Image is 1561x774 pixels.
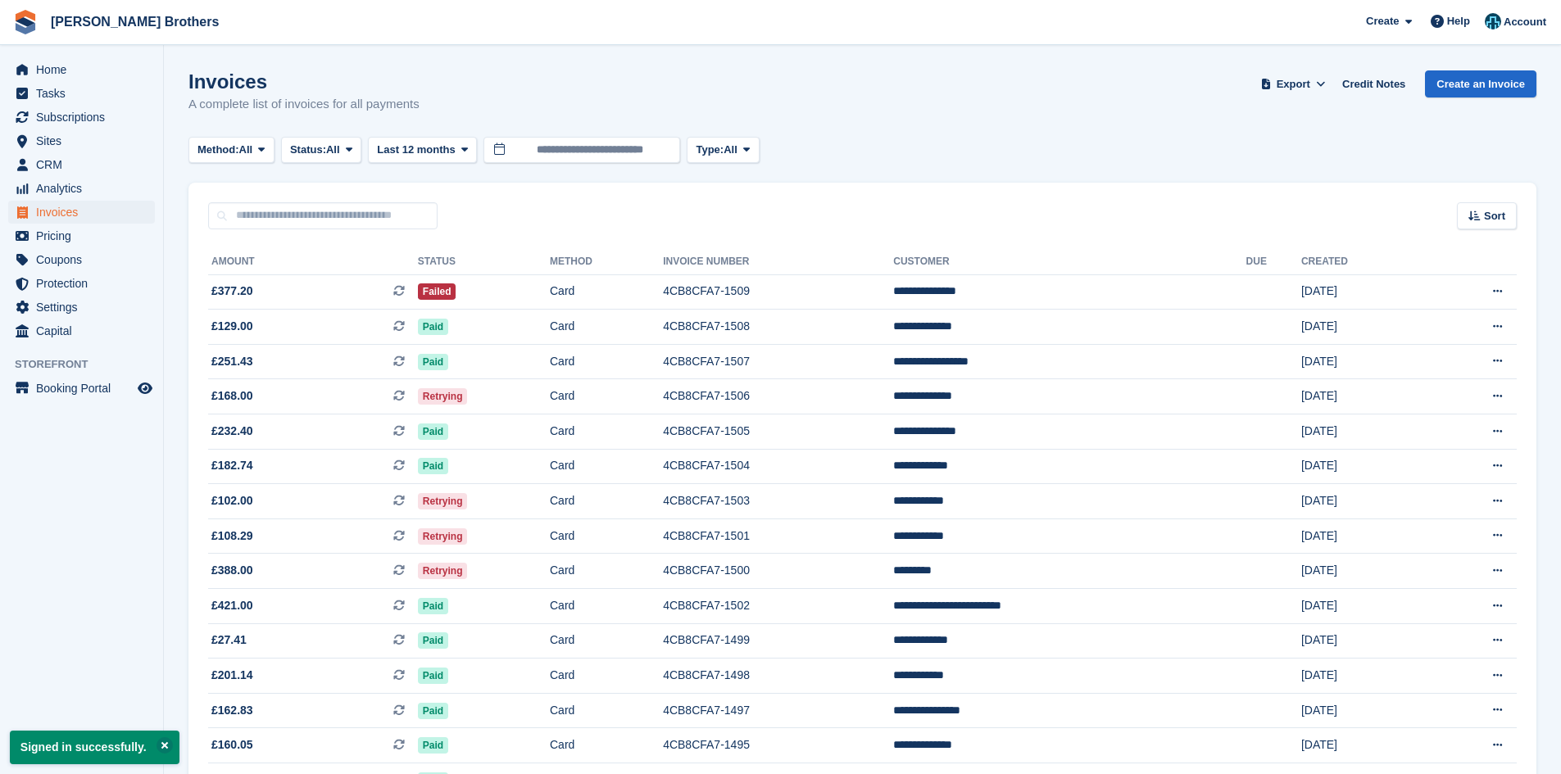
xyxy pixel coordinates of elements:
td: 4CB8CFA7-1495 [663,728,893,763]
td: 4CB8CFA7-1503 [663,484,893,519]
td: Card [550,589,663,624]
button: Export [1257,70,1329,97]
td: Card [550,554,663,589]
td: 4CB8CFA7-1500 [663,554,893,589]
td: [DATE] [1301,623,1426,659]
a: menu [8,272,155,295]
span: All [326,142,340,158]
span: Pricing [36,224,134,247]
a: menu [8,177,155,200]
th: Amount [208,249,418,275]
a: Preview store [135,378,155,398]
span: Capital [36,319,134,342]
span: Coupons [36,248,134,271]
td: Card [550,623,663,659]
span: £251.43 [211,353,253,370]
span: Subscriptions [36,106,134,129]
span: All [724,142,737,158]
span: Account [1504,14,1546,30]
td: 4CB8CFA7-1505 [663,414,893,450]
td: 4CB8CFA7-1502 [663,589,893,624]
td: [DATE] [1301,589,1426,624]
th: Due [1246,249,1301,275]
td: Card [550,274,663,310]
td: Card [550,414,663,450]
span: Status: [290,142,326,158]
span: £201.14 [211,667,253,684]
span: £388.00 [211,562,253,579]
a: menu [8,296,155,319]
td: Card [550,379,663,414]
span: Paid [418,598,448,614]
span: CRM [36,153,134,176]
span: Home [36,58,134,81]
td: Card [550,518,663,554]
span: Export [1277,76,1310,93]
p: A complete list of invoices for all payments [188,95,420,114]
a: [PERSON_NAME] Brothers [44,8,225,35]
span: Retrying [418,493,468,509]
a: menu [8,58,155,81]
td: 4CB8CFA7-1508 [663,310,893,345]
span: All [239,142,253,158]
span: £160.05 [211,736,253,754]
span: Paid [418,632,448,649]
td: Card [550,449,663,484]
a: menu [8,106,155,129]
span: Paid [418,737,448,754]
td: 4CB8CFA7-1499 [663,623,893,659]
span: £421.00 [211,597,253,614]
a: menu [8,82,155,105]
th: Invoice Number [663,249,893,275]
span: Protection [36,272,134,295]
span: £182.74 [211,457,253,474]
span: Invoices [36,201,134,224]
span: £108.29 [211,527,253,545]
span: £129.00 [211,318,253,335]
span: Paid [418,458,448,474]
td: [DATE] [1301,659,1426,694]
span: £377.20 [211,283,253,300]
td: 4CB8CFA7-1501 [663,518,893,554]
h1: Invoices [188,70,420,93]
span: Analytics [36,177,134,200]
span: Retrying [418,388,468,405]
td: 4CB8CFA7-1497 [663,693,893,728]
span: Paid [418,703,448,719]
td: [DATE] [1301,379,1426,414]
span: £27.41 [211,631,247,649]
a: Credit Notes [1336,70,1412,97]
a: menu [8,201,155,224]
button: Status: All [281,137,361,164]
button: Last 12 months [368,137,477,164]
span: Failed [418,283,456,300]
p: Signed in successfully. [10,731,179,764]
td: [DATE] [1301,274,1426,310]
button: Method: All [188,137,275,164]
span: Settings [36,296,134,319]
td: 4CB8CFA7-1507 [663,344,893,379]
td: [DATE] [1301,310,1426,345]
span: Storefront [15,356,163,373]
span: Booking Portal [36,377,134,400]
td: [DATE] [1301,344,1426,379]
th: Created [1301,249,1426,275]
td: Card [550,310,663,345]
span: Paid [418,319,448,335]
th: Method [550,249,663,275]
td: 4CB8CFA7-1509 [663,274,893,310]
img: stora-icon-8386f47178a22dfd0bd8f6a31ec36ba5ce8667c1dd55bd0f319d3a0aa187defe.svg [13,10,38,34]
span: Paid [418,354,448,370]
td: Card [550,659,663,694]
td: 4CB8CFA7-1506 [663,379,893,414]
th: Customer [893,249,1246,275]
span: Help [1447,13,1470,29]
span: Type: [696,142,724,158]
td: [DATE] [1301,518,1426,554]
span: Sites [36,129,134,152]
td: Card [550,693,663,728]
td: [DATE] [1301,414,1426,450]
td: [DATE] [1301,449,1426,484]
span: £102.00 [211,492,253,509]
td: [DATE] [1301,693,1426,728]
